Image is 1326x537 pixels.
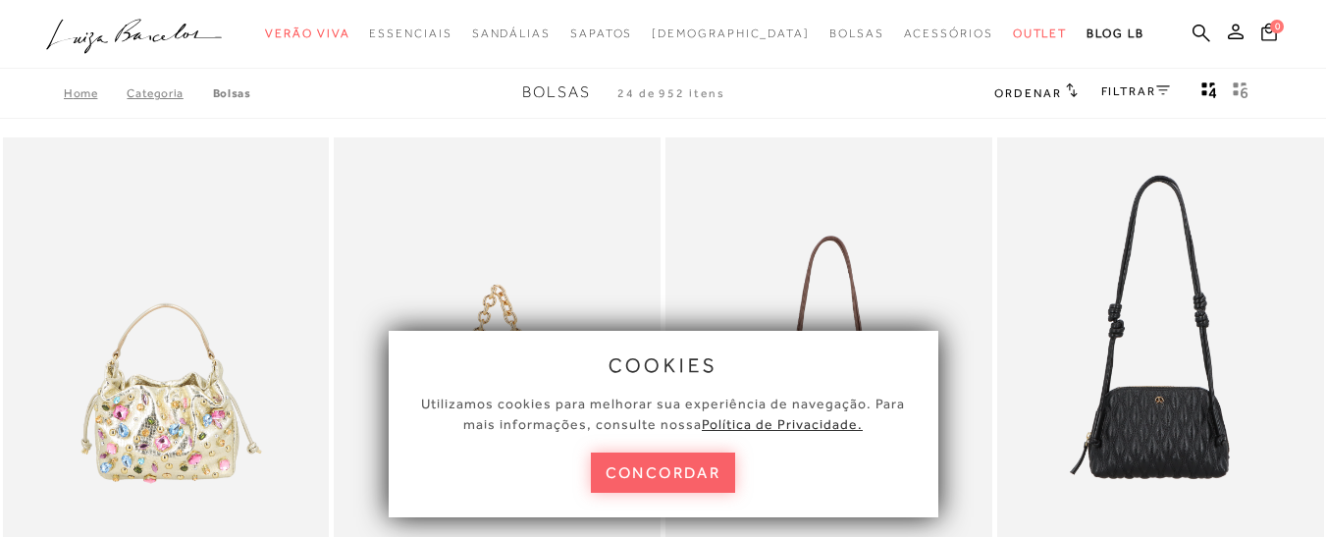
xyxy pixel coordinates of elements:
[1270,20,1284,33] span: 0
[1013,27,1068,40] span: Outlet
[1255,22,1283,48] button: 0
[570,16,632,52] a: noSubCategoriesText
[591,453,736,493] button: concordar
[829,16,884,52] a: noSubCategoriesText
[994,86,1061,100] span: Ordenar
[609,354,718,376] span: cookies
[1195,81,1223,106] button: Mostrar 4 produtos por linha
[1227,81,1254,106] button: gridText6Desc
[702,416,863,432] a: Política de Privacidade.
[904,16,993,52] a: noSubCategoriesText
[472,16,551,52] a: noSubCategoriesText
[652,27,810,40] span: [DEMOGRAPHIC_DATA]
[265,16,349,52] a: noSubCategoriesText
[265,27,349,40] span: Verão Viva
[1087,16,1143,52] a: BLOG LB
[829,27,884,40] span: Bolsas
[369,27,451,40] span: Essenciais
[522,83,591,101] span: Bolsas
[570,27,632,40] span: Sapatos
[904,27,993,40] span: Acessórios
[472,27,551,40] span: Sandálias
[652,16,810,52] a: noSubCategoriesText
[1101,84,1170,98] a: FILTRAR
[617,86,725,100] span: 24 de 952 itens
[1013,16,1068,52] a: noSubCategoriesText
[1087,27,1143,40] span: BLOG LB
[213,86,251,100] a: Bolsas
[64,86,127,100] a: Home
[369,16,451,52] a: noSubCategoriesText
[421,396,905,432] span: Utilizamos cookies para melhorar sua experiência de navegação. Para mais informações, consulte nossa
[127,86,212,100] a: Categoria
